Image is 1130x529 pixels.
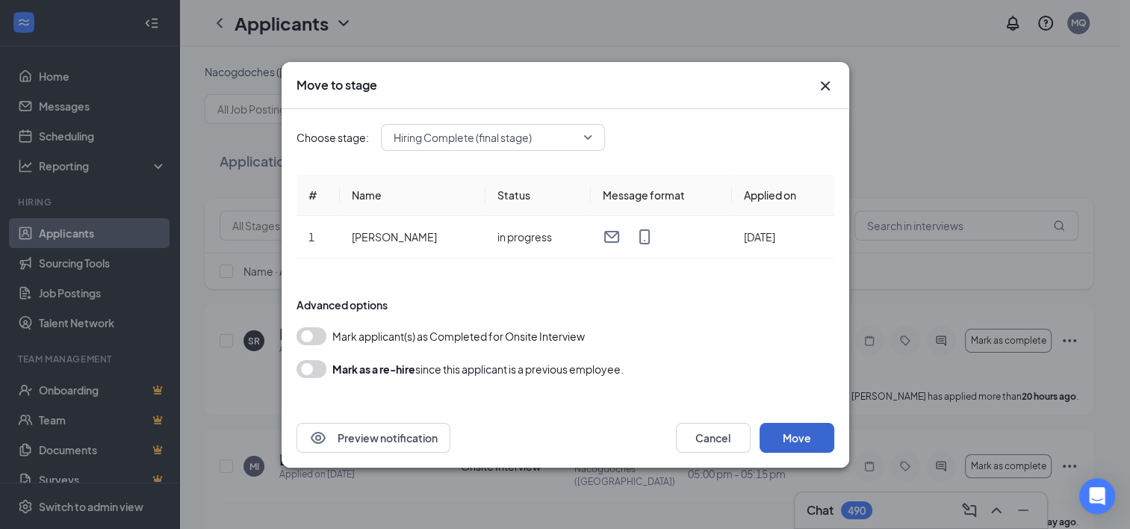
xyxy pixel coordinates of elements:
[816,77,834,95] button: Close
[816,77,834,95] svg: Cross
[308,230,314,244] span: 1
[332,362,415,376] b: Mark as a re-hire
[332,327,585,345] span: Mark applicant(s) as Completed for Onsite Interview
[591,175,733,216] th: Message format
[297,423,450,453] button: EyePreview notification
[332,360,624,378] div: since this applicant is a previous employee.
[636,228,654,246] svg: MobileSms
[340,175,485,216] th: Name
[297,77,377,93] h3: Move to stage
[485,175,590,216] th: Status
[485,216,590,259] td: in progress
[760,423,834,453] button: Move
[394,126,532,149] span: Hiring Complete (final stage)
[676,423,751,453] button: Cancel
[603,228,621,246] svg: Email
[1079,478,1115,514] div: Open Intercom Messenger
[732,216,833,259] td: [DATE]
[297,129,369,146] span: Choose stage:
[297,175,341,216] th: #
[309,429,327,447] svg: Eye
[732,175,833,216] th: Applied on
[297,297,834,312] div: Advanced options
[340,216,485,259] td: [PERSON_NAME]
